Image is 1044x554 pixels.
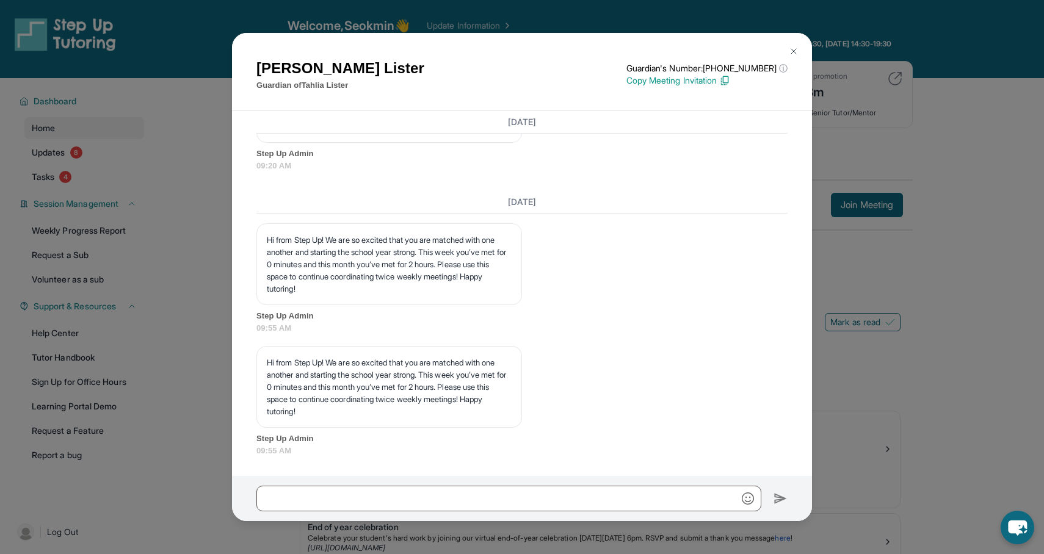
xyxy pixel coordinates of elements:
[256,160,788,172] span: 09:20 AM
[267,234,512,295] p: Hi from Step Up! We are so excited that you are matched with one another and starting the school ...
[626,74,788,87] p: Copy Meeting Invitation
[779,62,788,74] span: ⓘ
[267,356,512,417] p: Hi from Step Up! We are so excited that you are matched with one another and starting the school ...
[256,433,788,445] span: Step Up Admin
[719,75,730,86] img: Copy Icon
[256,322,788,334] span: 09:55 AM
[256,310,788,322] span: Step Up Admin
[256,196,788,208] h3: [DATE]
[256,116,788,128] h3: [DATE]
[256,57,424,79] h1: [PERSON_NAME] Lister
[256,79,424,92] p: Guardian of Tahlia Lister
[256,445,788,457] span: 09:55 AM
[1001,511,1034,544] button: chat-button
[774,491,788,506] img: Send icon
[626,62,788,74] p: Guardian's Number: [PHONE_NUMBER]
[256,148,788,160] span: Step Up Admin
[789,46,799,56] img: Close Icon
[742,492,754,505] img: Emoji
